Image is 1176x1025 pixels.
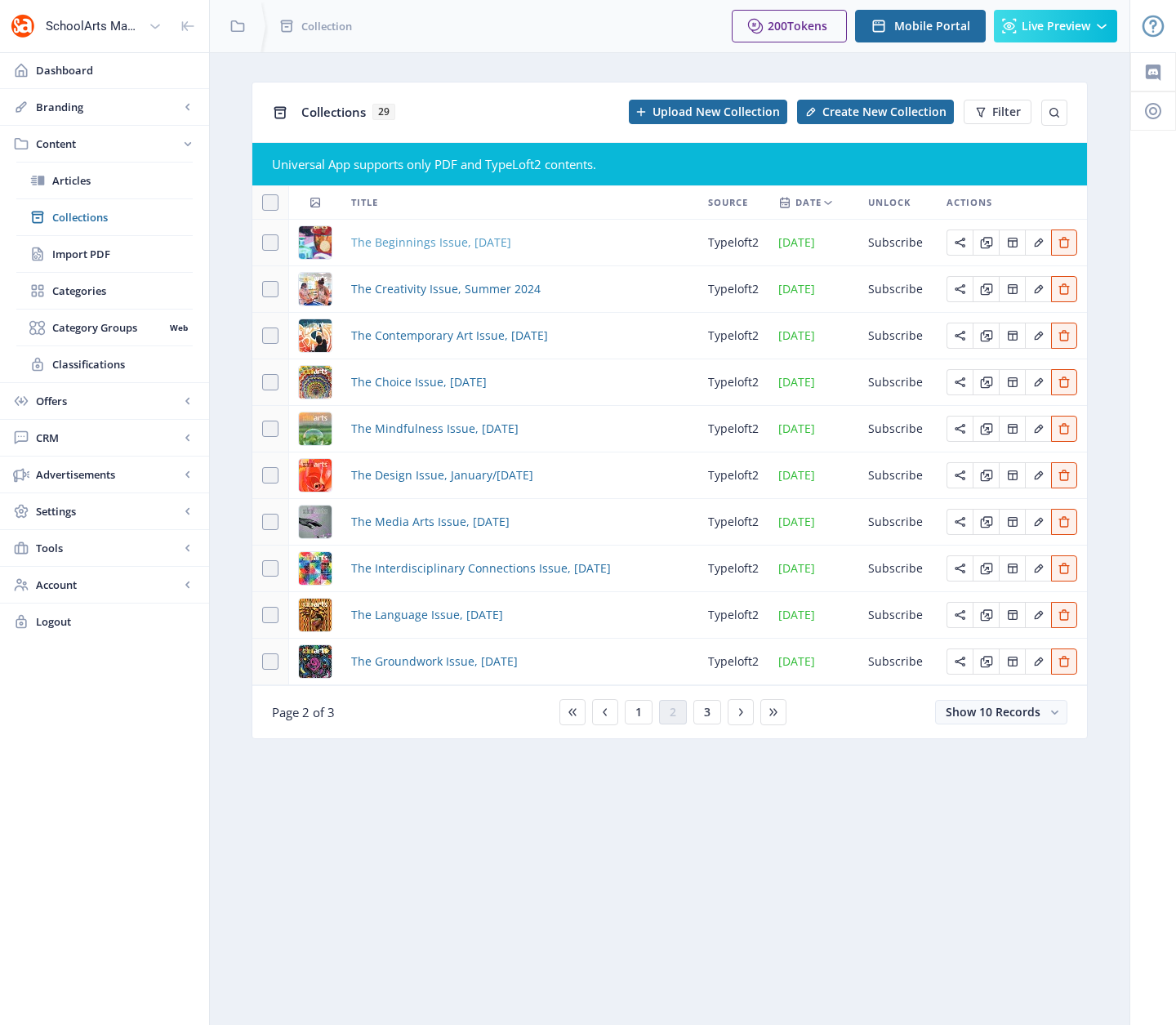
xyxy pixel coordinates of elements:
a: Edit page [1051,234,1077,249]
a: Edit page [973,373,999,389]
a: Edit page [999,559,1025,575]
td: typeloft2 [698,220,768,266]
span: 2 [670,706,676,719]
span: Categories [52,283,193,299]
td: [DATE] [768,406,858,452]
a: Edit page [1025,373,1051,389]
a: Edit page [999,466,1025,482]
td: Subscribe [858,452,937,499]
img: 7422dd9e-623b-4f64-937d-03bb47158464.jpg [299,552,332,585]
a: Edit page [973,466,999,482]
td: Subscribe [858,359,937,406]
a: Edit page [947,280,973,296]
a: The Beginnings Issue, [DATE] [351,233,511,252]
span: Live Preview [1022,20,1090,33]
img: febcbe85-018f-48dc-b216-e7a926c03d70.jpg [299,226,332,259]
button: 2 [659,700,687,724]
a: Edit page [973,420,999,435]
a: Edit page [1051,373,1077,389]
a: Edit page [1025,653,1051,668]
button: 3 [693,700,721,724]
a: The Groundwork Issue, [DATE] [351,652,518,671]
button: Upload New Collection [629,100,787,124]
a: Edit page [1025,420,1051,435]
a: Edit page [1025,466,1051,482]
a: Edit page [999,513,1025,528]
td: typeloft2 [698,452,768,499]
span: Source [708,193,748,212]
span: Unlock [868,193,911,212]
a: Edit page [1025,280,1051,296]
button: 200Tokens [732,10,847,42]
a: Edit page [973,327,999,342]
td: [DATE] [768,592,858,639]
span: Tools [36,540,180,556]
span: Articles [52,172,193,189]
span: Actions [947,193,992,212]
td: typeloft2 [698,359,768,406]
span: Collection [301,18,352,34]
app-collection-view: Collections [252,82,1088,739]
span: Offers [36,393,180,409]
img: 29151e33-c526-42c9-9345-27cce87f19b1.jpg [299,599,332,631]
td: Subscribe [858,546,937,592]
span: Import PDF [52,246,193,262]
td: [DATE] [768,546,858,592]
td: Subscribe [858,313,937,359]
a: The Contemporary Art Issue, [DATE] [351,326,548,345]
td: [DATE] [768,639,858,685]
a: Edit page [999,653,1025,668]
a: The Choice Issue, [DATE] [351,372,487,392]
a: Edit page [947,327,973,342]
span: Filter [992,105,1021,118]
a: Edit page [1025,559,1051,575]
a: Import PDF [16,236,193,272]
span: Account [36,577,180,593]
a: The Language Issue, [DATE] [351,605,503,625]
img: b17c7e91-62a2-45a7-a353-1660a28bdcbd.jpg [299,319,332,352]
img: ad5255d8-4001-4b80-85b1-fab9e7949d5e.jpg [299,459,332,492]
button: Create New Collection [797,100,954,124]
td: [DATE] [768,266,858,313]
a: The Creativity Issue, Summer 2024 [351,279,541,299]
td: typeloft2 [698,546,768,592]
a: Edit page [999,280,1025,296]
a: Edit page [947,559,973,575]
td: typeloft2 [698,406,768,452]
img: 0352f428-f32a-482f-b938-09e3a3fd0f2d.jpg [299,412,332,445]
td: Subscribe [858,499,937,546]
a: Category GroupsWeb [16,310,193,345]
a: Edit page [1051,280,1077,296]
a: Edit page [1025,606,1051,622]
button: Filter [964,100,1031,124]
span: Date [795,193,822,212]
span: Collections [301,104,366,120]
img: a01db517-e2a4-425e-8731-d31ecf202e46.jpg [299,366,332,399]
a: Edit page [1051,420,1077,435]
a: Edit page [947,606,973,622]
a: Categories [16,273,193,309]
span: The Interdisciplinary Connections Issue, [DATE] [351,559,611,578]
td: typeloft2 [698,499,768,546]
div: SchoolArts Magazine [46,8,142,44]
span: 3 [704,706,710,719]
td: Subscribe [858,406,937,452]
button: 1 [625,700,653,724]
span: CRM [36,430,180,446]
button: Mobile Portal [855,10,986,42]
div: Universal App supports only PDF and TypeLoft2 contents. [272,156,1067,172]
a: Edit page [1051,466,1077,482]
td: [DATE] [768,220,858,266]
span: Content [36,136,180,152]
span: Show 10 Records [946,704,1040,720]
a: Edit page [1025,513,1051,528]
span: Collections [52,209,193,225]
span: Create New Collection [822,105,947,118]
a: Edit page [999,606,1025,622]
a: Collections [16,199,193,235]
a: Edit page [999,373,1025,389]
a: New page [787,100,954,124]
span: Page 2 of 3 [272,704,335,720]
